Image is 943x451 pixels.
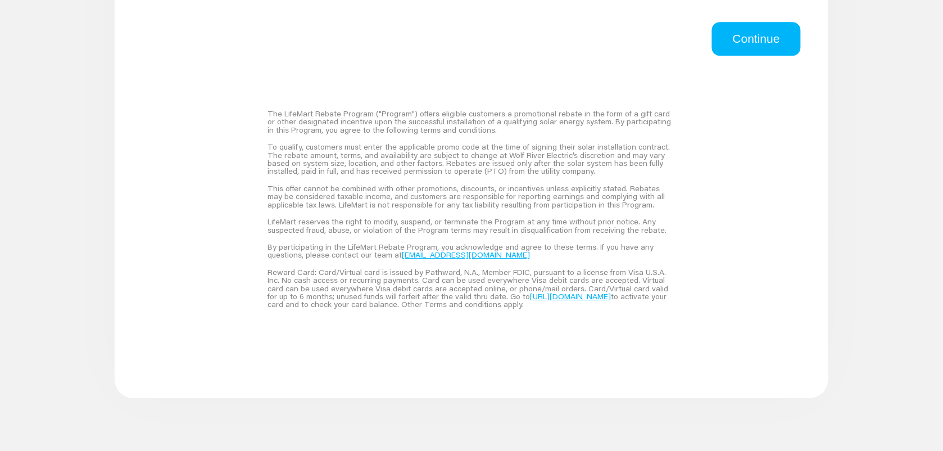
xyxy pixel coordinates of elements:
a: [EMAIL_ADDRESS][DOMAIN_NAME] [402,250,530,260]
a: [URL][DOMAIN_NAME] [530,291,611,301]
div: LifeMart reserves the right to modify, suspend, or terminate the Program at any time without prio... [268,213,675,238]
div: Reward Card: Card/Virtual card is issued by Pathward, N.A., Member FDIC, pursuant to a license fr... [268,264,675,313]
button: Continue [712,22,801,56]
div: The LifeMart Rebate Program ("Program") offers eligible customers a promotional rebate in the for... [268,105,675,138]
div: By participating in the LifeMart Rebate Program, you acknowledge and agree to these terms. If you... [268,238,675,264]
div: To qualify, customers must enter the applicable promo code at the time of signing their solar ins... [268,138,675,180]
div: This offer cannot be combined with other promotions, discounts, or incentives unless explicitly s... [268,180,675,213]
